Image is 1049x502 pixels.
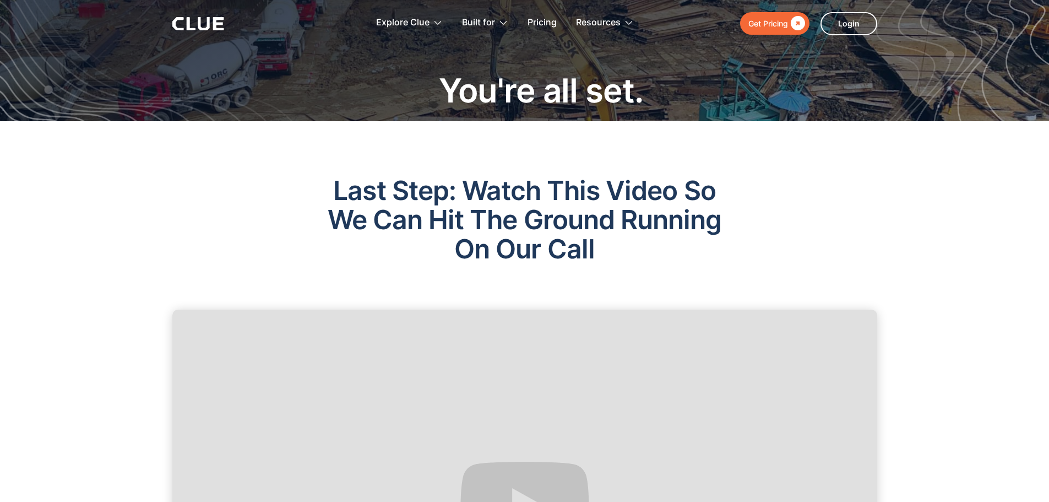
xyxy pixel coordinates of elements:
a: Login [820,12,877,35]
a: Get Pricing [740,12,809,35]
div: Explore Clue [376,6,443,40]
h1: Last Step: Watch This Video So We Can Hit The Ground Running On Our Call [172,121,877,299]
div: Resources [576,6,634,40]
div: Built for [462,6,495,40]
div: Resources [576,6,621,40]
a: Pricing [528,6,557,40]
div: Built for [462,6,508,40]
div:  [788,17,805,30]
div: Get Pricing [748,17,788,30]
div: Explore Clue [376,6,430,40]
h1: You're all set. [293,71,789,110]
